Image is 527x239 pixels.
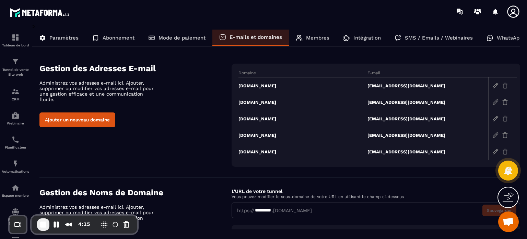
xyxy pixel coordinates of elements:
img: scheduler [11,135,20,144]
p: Administrez vos adresses e-mail ici. Ajouter, supprimer ou modifier vos adresses e-mail pour une ... [39,204,160,226]
img: automations [11,184,20,192]
img: edit-gr.78e3acdd.svg [492,116,499,122]
img: edit-gr.78e3acdd.svg [492,149,499,155]
img: automations [11,160,20,168]
img: formation [11,87,20,96]
td: [DOMAIN_NAME] [238,77,364,94]
h4: Gestion des Noms de Domaine [39,188,232,197]
p: Paramètres [49,35,79,41]
p: Membres [306,35,329,41]
img: edit-gr.78e3acdd.svg [492,132,499,138]
img: trash-gr.2c9399ab.svg [502,132,508,138]
td: [EMAIL_ADDRESS][DOMAIN_NAME] [364,143,489,160]
a: automationsautomationsWebinaire [2,106,29,130]
td: [EMAIL_ADDRESS][DOMAIN_NAME] [364,94,489,110]
p: Intégration [353,35,381,41]
td: [DOMAIN_NAME] [238,127,364,143]
img: formation [11,57,20,66]
img: logo [10,6,71,19]
a: automationsautomationsAutomatisations [2,154,29,178]
a: schedulerschedulerPlanificateur [2,130,29,154]
p: Mode de paiement [159,35,206,41]
img: formation [11,33,20,42]
p: Abonnement [103,35,134,41]
td: [DOMAIN_NAME] [238,94,364,110]
td: [DOMAIN_NAME] [238,143,364,160]
a: formationformationTableau de bord [2,28,29,52]
a: formationformationTunnel de vente Site web [2,52,29,82]
p: Webinaire [2,121,29,125]
h4: Gestion des Adresses E-mail [39,64,232,73]
img: trash-gr.2c9399ab.svg [502,149,508,155]
p: CRM [2,97,29,101]
img: automations [11,111,20,120]
p: WhatsApp [497,35,523,41]
p: Espace membre [2,194,29,197]
td: [EMAIL_ADDRESS][DOMAIN_NAME] [364,110,489,127]
p: Tableau de bord [2,43,29,47]
label: L'URL de votre tunnel [232,188,282,194]
th: E-mail [364,70,489,77]
td: [DOMAIN_NAME] [238,110,364,127]
p: E-mails et domaines [230,34,282,40]
img: edit-gr.78e3acdd.svg [492,99,499,105]
p: Automatisations [2,170,29,173]
img: social-network [11,208,20,216]
th: Domaine [238,70,364,77]
a: formationformationCRM [2,82,29,106]
img: trash-gr.2c9399ab.svg [502,116,508,122]
a: automationsautomationsEspace membre [2,178,29,203]
td: [EMAIL_ADDRESS][DOMAIN_NAME] [364,77,489,94]
td: [EMAIL_ADDRESS][DOMAIN_NAME] [364,127,489,143]
p: Réseaux Sociaux [2,218,29,225]
p: Tunnel de vente Site web [2,67,29,77]
p: Planificateur [2,145,29,149]
p: SMS / Emails / Webinaires [405,35,473,41]
button: Ajouter un nouveau domaine [39,112,115,127]
p: Administrez vos adresses e-mail ici. Ajouter, supprimer ou modifier vos adresses e-mail pour une ... [39,80,160,102]
img: trash-gr.2c9399ab.svg [502,99,508,105]
img: trash-gr.2c9399ab.svg [502,83,508,89]
div: Ouvrir le chat [498,211,519,232]
img: edit-gr.78e3acdd.svg [492,83,499,89]
p: Vous pouvez modifier le sous-domaine de votre URL en utilisant le champ ci-dessous [232,194,520,199]
a: social-networksocial-networkRéseaux Sociaux [2,203,29,230]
